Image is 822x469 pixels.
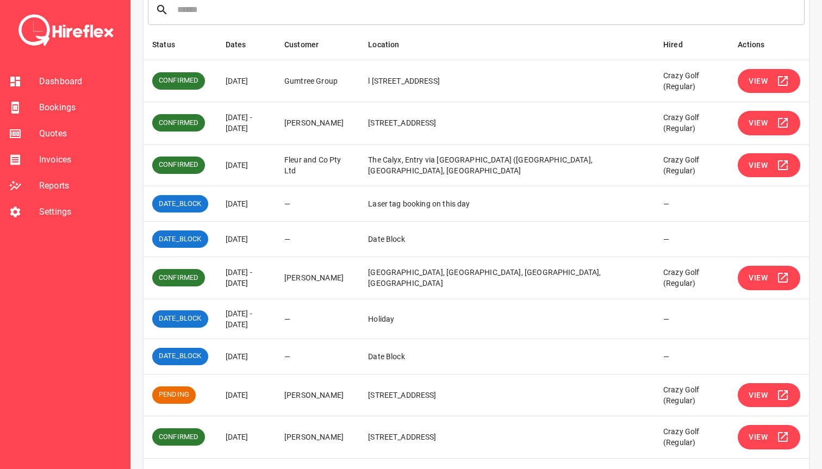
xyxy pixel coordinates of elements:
[217,102,276,145] td: [DATE] - [DATE]
[217,374,276,416] td: [DATE]
[276,416,359,459] td: [PERSON_NAME]
[152,118,205,128] span: CONFIRMED
[359,60,655,102] td: l [STREET_ADDRESS]
[217,299,276,339] td: [DATE] - [DATE]
[655,416,729,459] td: Crazy Golf (Regular)
[144,29,217,60] th: Status
[359,416,655,459] td: [STREET_ADDRESS]
[217,60,276,102] td: [DATE]
[217,257,276,299] td: [DATE] - [DATE]
[738,383,800,408] button: View
[749,116,768,130] span: View
[217,186,276,222] td: [DATE]
[359,374,655,416] td: [STREET_ADDRESS]
[152,160,205,170] span: CONFIRMED
[152,273,205,283] span: CONFIRMED
[152,234,208,245] span: DATE_BLOCK
[152,432,205,442] span: CONFIRMED
[39,179,121,192] span: Reports
[749,389,768,402] span: View
[217,29,276,60] th: Dates
[276,257,359,299] td: [PERSON_NAME]
[152,199,208,209] span: DATE_BLOCK
[39,205,121,218] span: Settings
[276,144,359,186] td: Fleur and Co Pty Ltd
[217,222,276,257] td: [DATE]
[655,257,729,299] td: Crazy Golf (Regular)
[738,153,800,178] button: View
[655,186,729,222] td: —
[749,430,768,444] span: View
[655,299,729,339] td: —
[655,60,729,102] td: Crazy Golf (Regular)
[144,29,809,459] table: simple table
[738,111,800,135] button: View
[655,339,729,374] td: —
[738,266,800,290] button: View
[359,222,655,257] td: Date Block
[39,75,121,88] span: Dashboard
[276,102,359,145] td: [PERSON_NAME]
[359,29,655,60] th: Location
[39,153,121,166] span: Invoices
[359,102,655,145] td: [STREET_ADDRESS]
[359,186,655,222] td: Laser tag booking on this day
[276,339,359,374] td: —
[276,374,359,416] td: [PERSON_NAME]
[655,144,729,186] td: Crazy Golf (Regular)
[655,374,729,416] td: Crazy Golf (Regular)
[359,339,655,374] td: Date Block
[152,314,208,324] span: DATE_BLOCK
[217,144,276,186] td: [DATE]
[655,29,729,60] th: Hired
[655,102,729,145] td: Crazy Golf (Regular)
[359,299,655,339] td: Holiday
[738,69,800,93] button: View
[276,60,359,102] td: Gumtree Group
[738,425,800,449] button: View
[749,74,768,88] span: View
[276,29,359,60] th: Customer
[217,416,276,459] td: [DATE]
[276,186,359,222] td: —
[359,144,655,186] td: The Calyx, Entry via [GEOGRAPHIC_DATA] ([GEOGRAPHIC_DATA], [GEOGRAPHIC_DATA], [GEOGRAPHIC_DATA]
[359,257,655,299] td: [GEOGRAPHIC_DATA], [GEOGRAPHIC_DATA], [GEOGRAPHIC_DATA], [GEOGRAPHIC_DATA]
[152,76,205,86] span: CONFIRMED
[749,271,768,285] span: View
[276,222,359,257] td: —
[152,390,196,400] span: PENDING
[39,101,121,114] span: Bookings
[655,222,729,257] td: —
[39,127,121,140] span: Quotes
[749,159,768,172] span: View
[729,29,809,60] th: Actions
[217,339,276,374] td: [DATE]
[276,299,359,339] td: —
[152,351,208,361] span: DATE_BLOCK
